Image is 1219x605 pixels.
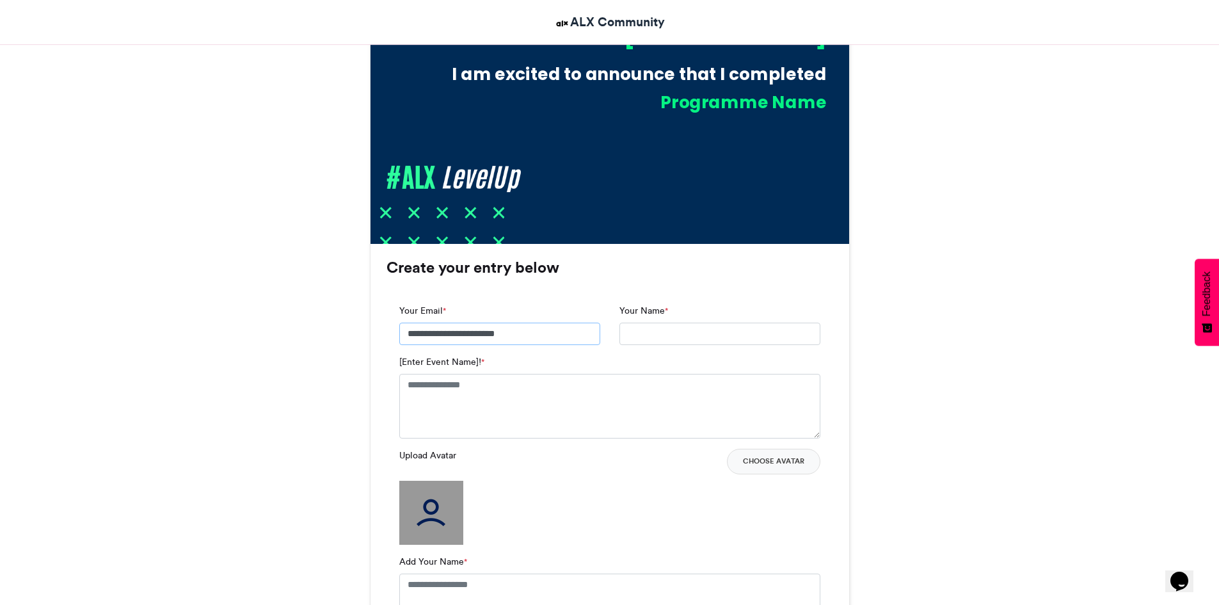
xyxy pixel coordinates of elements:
[554,13,665,31] a: ALX Community
[1165,554,1206,592] iframe: chat widget
[1195,259,1219,346] button: Feedback - Show survey
[727,449,820,474] button: Choose Avatar
[399,449,456,462] label: Upload Avatar
[554,15,570,31] img: ALX Community
[529,22,826,52] div: [YOUR NAME HERE]
[386,260,833,275] h3: Create your entry below
[440,62,826,86] div: I am excited to announce that I completed
[1201,271,1213,316] span: Feedback
[399,355,484,369] label: [Enter Event Name]!
[399,481,463,545] img: user_filled.png
[399,555,467,569] label: Add Your Name
[460,90,826,114] div: Programme Name
[399,304,446,318] label: Your Email
[619,304,668,318] label: Your Name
